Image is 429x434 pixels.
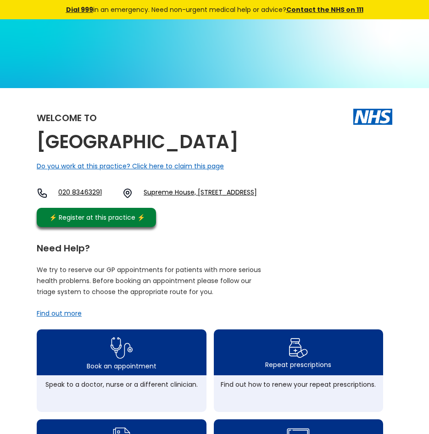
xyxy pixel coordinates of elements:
div: Find out how to renew your repeat prescriptions. [218,380,379,389]
img: repeat prescription icon [289,336,308,360]
p: We try to reserve our GP appointments for patients with more serious health problems. Before book... [37,264,262,297]
img: The NHS logo [353,109,392,124]
div: in an emergency. Need non-urgent medical help or advice? [52,5,377,15]
h2: [GEOGRAPHIC_DATA] [37,132,239,152]
div: ⚡️ Register at this practice ⚡️ [44,212,150,223]
a: Supreme House, [STREET_ADDRESS] [144,188,257,199]
a: ⚡️ Register at this practice ⚡️ [37,208,156,227]
img: telephone icon [37,188,48,199]
img: book appointment icon [111,334,133,362]
div: Speak to a doctor, nurse or a different clinician. [41,380,202,389]
a: Dial 999 [66,5,93,14]
div: Repeat prescriptions [265,360,331,369]
a: book appointment icon Book an appointmentSpeak to a doctor, nurse or a different clinician. [37,329,206,412]
div: Need Help? [37,239,383,253]
div: Welcome to [37,113,97,122]
a: Do you work at this practice? Click here to claim this page [37,161,224,171]
a: 020 83463291 [58,188,115,199]
a: repeat prescription iconRepeat prescriptionsFind out how to renew your repeat prescriptions. [214,329,384,412]
div: Book an appointment [87,362,156,371]
a: Find out more [37,309,82,318]
img: practice location icon [122,188,133,199]
a: Contact the NHS on 111 [286,5,363,14]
